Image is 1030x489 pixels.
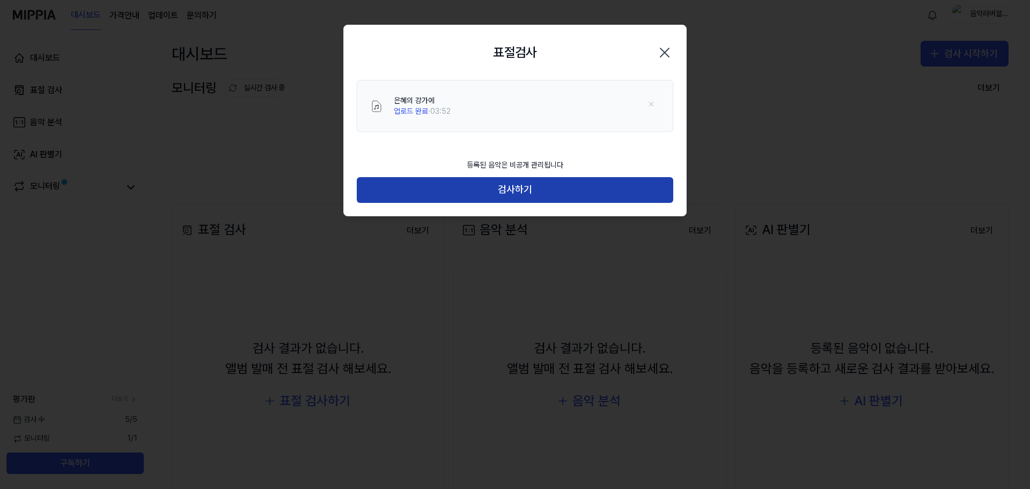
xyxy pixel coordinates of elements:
[370,100,383,113] img: File Select
[394,106,451,117] div: · 03:52
[394,96,451,106] div: 은혜의 강가에
[357,177,673,203] button: 검사하기
[493,42,537,63] h2: 표절검사
[460,154,570,177] div: 등록된 음악은 비공개 관리됩니다
[394,107,428,115] span: 업로드 완료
